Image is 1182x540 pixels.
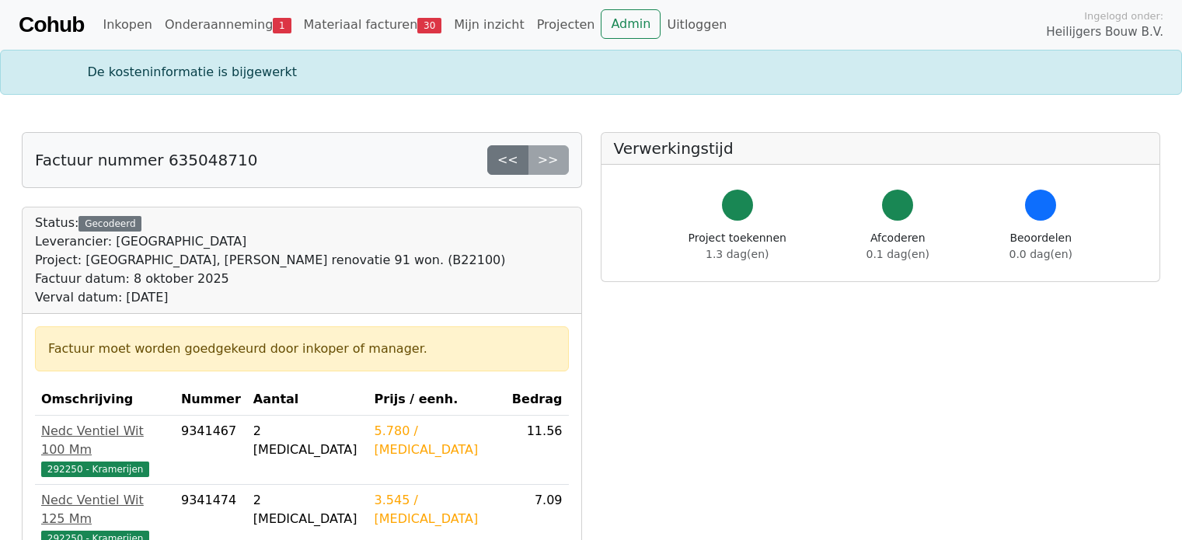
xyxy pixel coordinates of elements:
[689,230,786,263] div: Project toekennen
[41,462,149,477] span: 292250 - Kramerijen
[1009,230,1072,263] div: Beoordelen
[35,151,257,169] h5: Factuur nummer 635048710
[35,251,505,270] div: Project: [GEOGRAPHIC_DATA], [PERSON_NAME] renovatie 91 won. (B22100)
[35,214,505,307] div: Status:
[1009,248,1072,260] span: 0.0 dag(en)
[661,9,733,40] a: Uitloggen
[417,18,441,33] span: 30
[35,384,175,416] th: Omschrijving
[175,384,247,416] th: Nummer
[175,416,247,485] td: 9341467
[298,9,448,40] a: Materiaal facturen30
[506,384,569,416] th: Bedrag
[253,422,362,459] div: 2 [MEDICAL_DATA]
[706,248,769,260] span: 1.3 dag(en)
[368,384,506,416] th: Prijs / eenh.
[531,9,601,40] a: Projecten
[159,9,298,40] a: Onderaanneming1
[448,9,531,40] a: Mijn inzicht
[1046,23,1163,41] span: Heilijgers Bouw B.V.
[19,6,84,44] a: Cohub
[247,384,368,416] th: Aantal
[1084,9,1163,23] span: Ingelogd onder:
[866,230,929,263] div: Afcoderen
[41,422,169,459] div: Nedc Ventiel Wit 100 Mm
[35,232,505,251] div: Leverancier: [GEOGRAPHIC_DATA]
[253,491,362,528] div: 2 [MEDICAL_DATA]
[48,340,556,358] div: Factuur moet worden goedgekeurd door inkoper of manager.
[41,491,169,528] div: Nedc Ventiel Wit 125 Mm
[614,139,1148,158] h5: Verwerkingstijd
[78,216,141,232] div: Gecodeerd
[866,248,929,260] span: 0.1 dag(en)
[35,270,505,288] div: Factuur datum: 8 oktober 2025
[273,18,291,33] span: 1
[35,288,505,307] div: Verval datum: [DATE]
[375,422,500,459] div: 5.780 / [MEDICAL_DATA]
[78,63,1104,82] div: De kosteninformatie is bijgewerkt
[375,491,500,528] div: 3.545 / [MEDICAL_DATA]
[487,145,528,175] a: <<
[41,422,169,478] a: Nedc Ventiel Wit 100 Mm292250 - Kramerijen
[506,416,569,485] td: 11.56
[96,9,158,40] a: Inkopen
[601,9,661,39] a: Admin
